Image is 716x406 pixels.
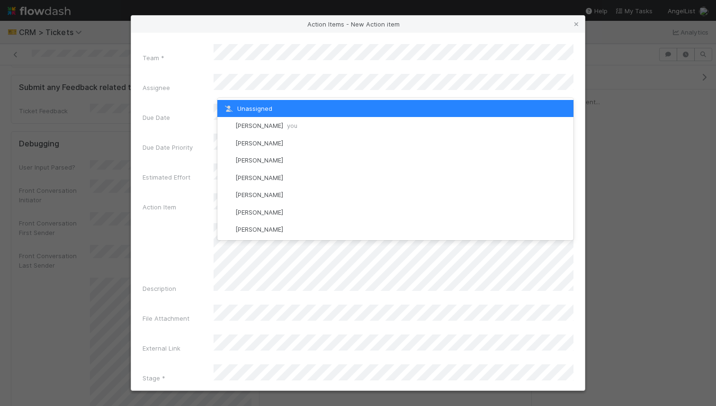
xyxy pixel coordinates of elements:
label: Stage * [143,373,165,383]
label: Estimated Effort [143,172,190,182]
span: [PERSON_NAME] [235,226,283,233]
label: Due Date Priority [143,143,193,152]
span: [PERSON_NAME] [235,191,283,198]
div: Action Items - New Action item [131,16,585,33]
img: avatar_a30eae2f-1634-400a-9e21-710cfd6f71f0.png [223,156,233,165]
label: Due Date [143,113,170,122]
img: avatar_d6b50140-ca82-482e-b0bf-854821fc5d82.png [223,208,233,217]
img: avatar_12dd09bb-393f-4edb-90ff-b12147216d3f.png [223,190,233,200]
label: External Link [143,343,180,353]
span: Unassigned [223,105,272,112]
span: [PERSON_NAME] [235,208,283,216]
img: avatar_d2b43477-63dc-4e62-be5b-6fdd450c05a1.png [223,121,233,131]
span: [PERSON_NAME] [235,122,297,129]
img: avatar_628a5c20-041b-43d3-a441-1958b262852b.png [223,173,233,182]
img: avatar_34f05275-b011-483d-b245-df8db41250f6.png [223,225,233,235]
span: [PERSON_NAME] [235,156,283,164]
span: you [287,122,297,129]
span: [PERSON_NAME] [235,139,283,147]
span: [PERSON_NAME] [235,174,283,181]
label: Description [143,284,176,293]
label: Team * [143,53,164,63]
label: Action Item [143,202,176,212]
label: Assignee [143,83,170,92]
label: File Attachment [143,314,189,323]
img: avatar_df83acd9-d480-4d6e-a150-67f005a3ea0d.png [223,138,233,148]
